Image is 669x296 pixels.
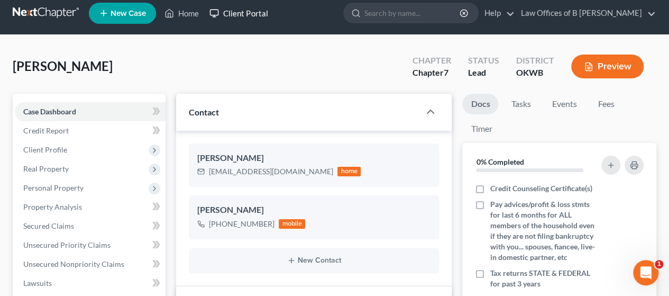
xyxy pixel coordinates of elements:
div: Chapter [413,55,451,67]
span: Tax returns STATE & FEDERAL for past 3 years [490,268,599,289]
button: New Contact [197,256,430,265]
button: Preview [571,55,644,78]
span: Credit Report [23,126,69,135]
div: [PERSON_NAME] [197,204,430,217]
div: OKWB [516,67,554,79]
div: [EMAIL_ADDRESS][DOMAIN_NAME] [209,166,333,177]
span: Unsecured Priority Claims [23,240,111,249]
span: Credit Counseling Certificate(s) [490,183,592,194]
div: home [337,167,361,176]
span: 1 [655,260,663,268]
span: Pay advices/profit & loss stmts for last 6 months for ALL members of the household even if they a... [490,199,599,263]
iframe: Intercom live chat [633,260,658,285]
a: Case Dashboard [15,102,166,121]
span: Contact [189,107,219,117]
span: 7 [444,67,448,77]
a: Help [479,4,515,23]
span: Client Profile [23,145,67,154]
div: [PERSON_NAME] [197,152,430,165]
div: Status [468,55,499,67]
div: Lead [468,67,499,79]
span: Case Dashboard [23,107,76,116]
a: Timer [462,119,500,139]
a: Law Offices of B [PERSON_NAME] [516,4,656,23]
span: Personal Property [23,183,84,192]
a: Events [543,94,585,114]
span: Real Property [23,164,69,173]
strong: 0% Completed [476,157,524,166]
span: Lawsuits [23,279,52,288]
a: Lawsuits [15,274,166,293]
span: [PERSON_NAME] [13,58,113,74]
a: Fees [589,94,623,114]
a: Unsecured Priority Claims [15,236,166,255]
a: Tasks [502,94,539,114]
a: Client Portal [204,4,273,23]
a: Unsecured Nonpriority Claims [15,255,166,274]
a: Home [159,4,204,23]
span: Secured Claims [23,221,74,230]
div: Chapter [413,67,451,79]
a: Property Analysis [15,198,166,217]
span: New Case [111,10,146,17]
input: Search by name... [364,3,461,23]
div: [PHONE_NUMBER] [209,219,274,229]
span: Property Analysis [23,202,82,211]
a: Secured Claims [15,217,166,236]
a: Credit Report [15,121,166,140]
div: District [516,55,554,67]
div: mobile [279,219,305,229]
a: Docs [462,94,498,114]
span: Unsecured Nonpriority Claims [23,259,124,268]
